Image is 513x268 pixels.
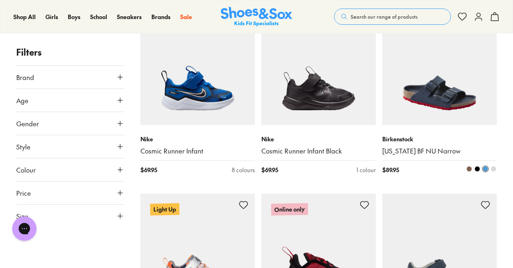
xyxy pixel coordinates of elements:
a: Cosmic Runner Infant [140,147,255,156]
button: Size [16,205,124,227]
p: Nike [261,135,376,143]
button: Gender [16,112,124,135]
span: Style [16,142,30,151]
span: $ 89.95 [382,166,399,174]
button: Search our range of products [334,9,451,25]
a: School [90,13,107,21]
span: Size [16,211,28,221]
span: Search our range of products [351,13,418,20]
img: SNS_Logo_Responsive.svg [221,7,292,27]
button: Colour [16,158,124,181]
p: Online only [271,203,308,216]
span: Colour [16,165,36,175]
div: 1 colour [356,166,376,174]
a: [US_STATE] BF NU Narrow [382,147,497,156]
button: Brand [16,66,124,89]
span: Age [16,95,28,105]
div: 8 colours [232,166,255,174]
span: Brand [16,72,34,82]
span: Gender [16,119,39,128]
a: Boys [68,13,80,21]
button: Age [16,89,124,112]
a: Shop All [13,13,36,21]
p: Nike [140,135,255,143]
a: Sneakers [117,13,142,21]
p: Filters [16,45,124,59]
p: Light Up [150,203,179,216]
span: Price [16,188,31,198]
a: Sale [180,13,192,21]
button: Price [16,182,124,204]
p: Birkenstock [382,135,497,143]
span: $ 69.95 [261,166,278,174]
span: $ 69.95 [140,166,157,174]
button: Style [16,135,124,158]
a: Brands [151,13,170,21]
a: Girls [45,13,58,21]
a: Cosmic Runner Infant Black [261,147,376,156]
iframe: Gorgias live chat messenger [8,214,41,244]
a: Shoes & Sox [221,7,292,27]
